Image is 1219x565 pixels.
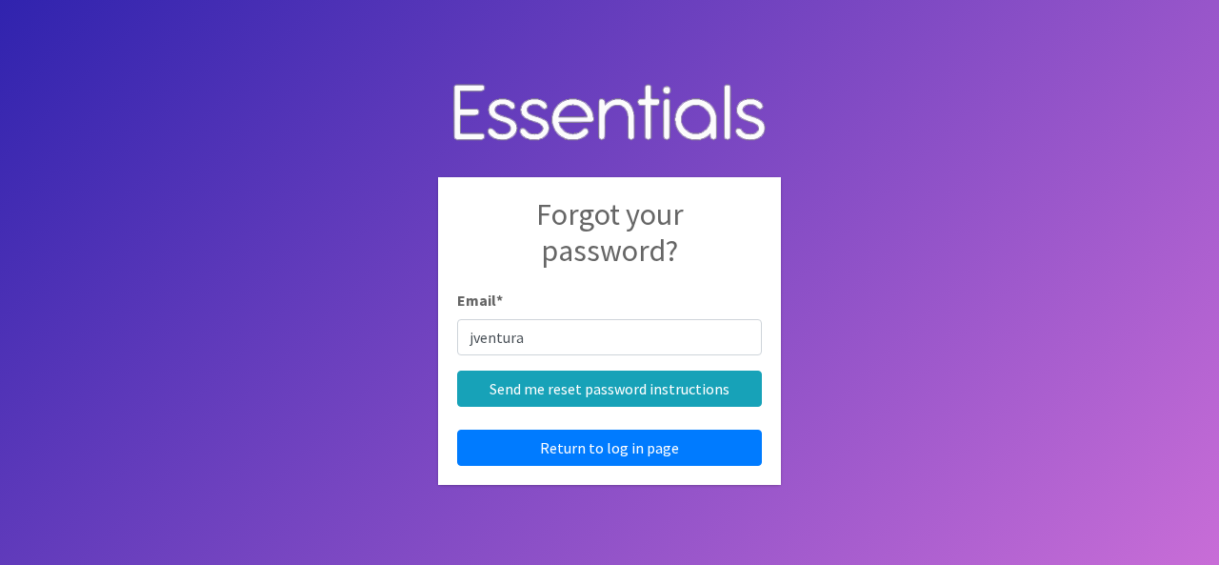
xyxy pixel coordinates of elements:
[457,196,762,289] h2: Forgot your password?
[496,291,503,310] abbr: required
[438,65,781,163] img: Human Essentials
[457,430,762,466] a: Return to log in page
[457,289,503,312] label: Email
[457,371,762,407] input: Send me reset password instructions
